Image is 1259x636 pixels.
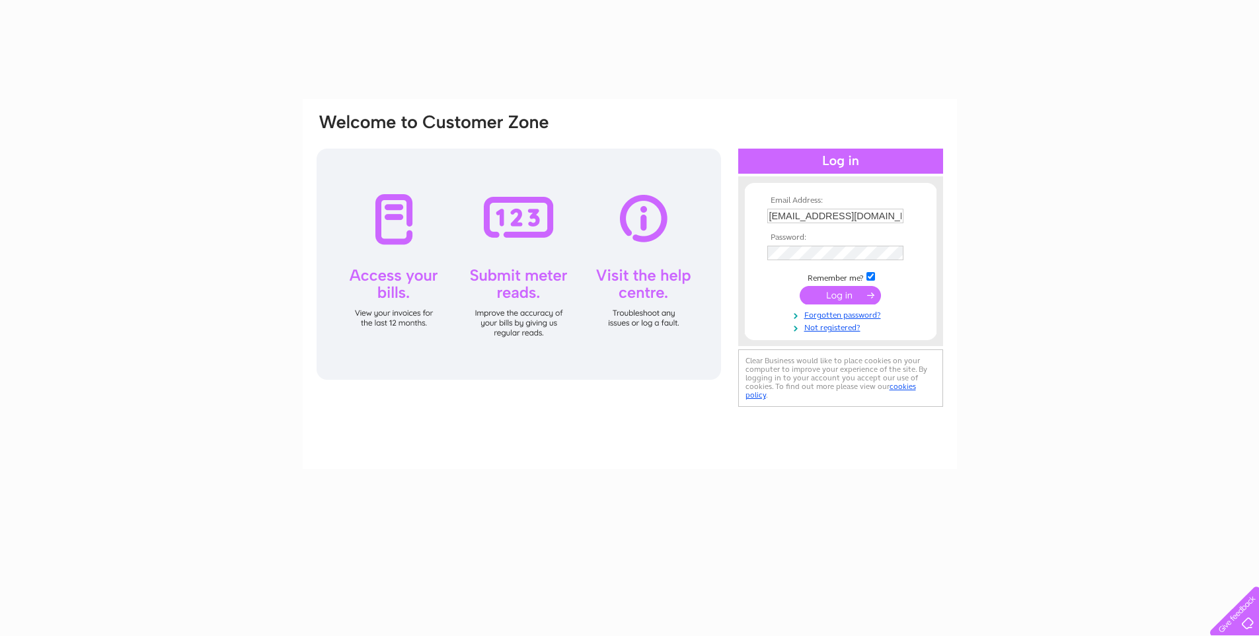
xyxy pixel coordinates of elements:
[764,196,917,205] th: Email Address:
[800,286,881,304] input: Submit
[767,320,917,333] a: Not registered?
[745,382,916,400] a: cookies policy
[764,233,917,242] th: Password:
[738,349,943,407] div: Clear Business would like to place cookies on your computer to improve your experience of the sit...
[764,270,917,283] td: Remember me?
[767,308,917,320] a: Forgotten password?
